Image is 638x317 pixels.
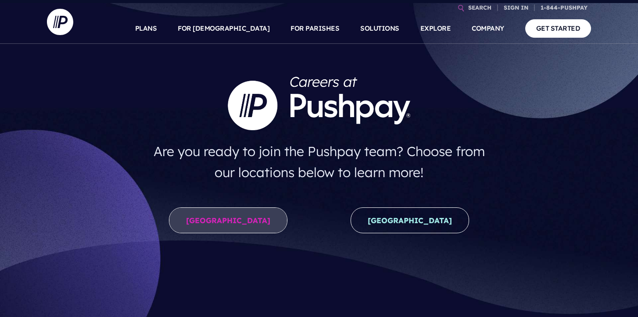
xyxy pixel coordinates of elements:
[351,207,469,233] a: [GEOGRAPHIC_DATA]
[472,13,504,44] a: COMPANY
[178,13,269,44] a: FOR [DEMOGRAPHIC_DATA]
[135,13,157,44] a: PLANS
[360,13,399,44] a: SOLUTIONS
[145,137,494,186] h4: Are you ready to join the Pushpay team? Choose from our locations below to learn more!
[525,19,591,37] a: GET STARTED
[420,13,451,44] a: EXPLORE
[169,207,287,233] a: [GEOGRAPHIC_DATA]
[290,13,339,44] a: FOR PARISHES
